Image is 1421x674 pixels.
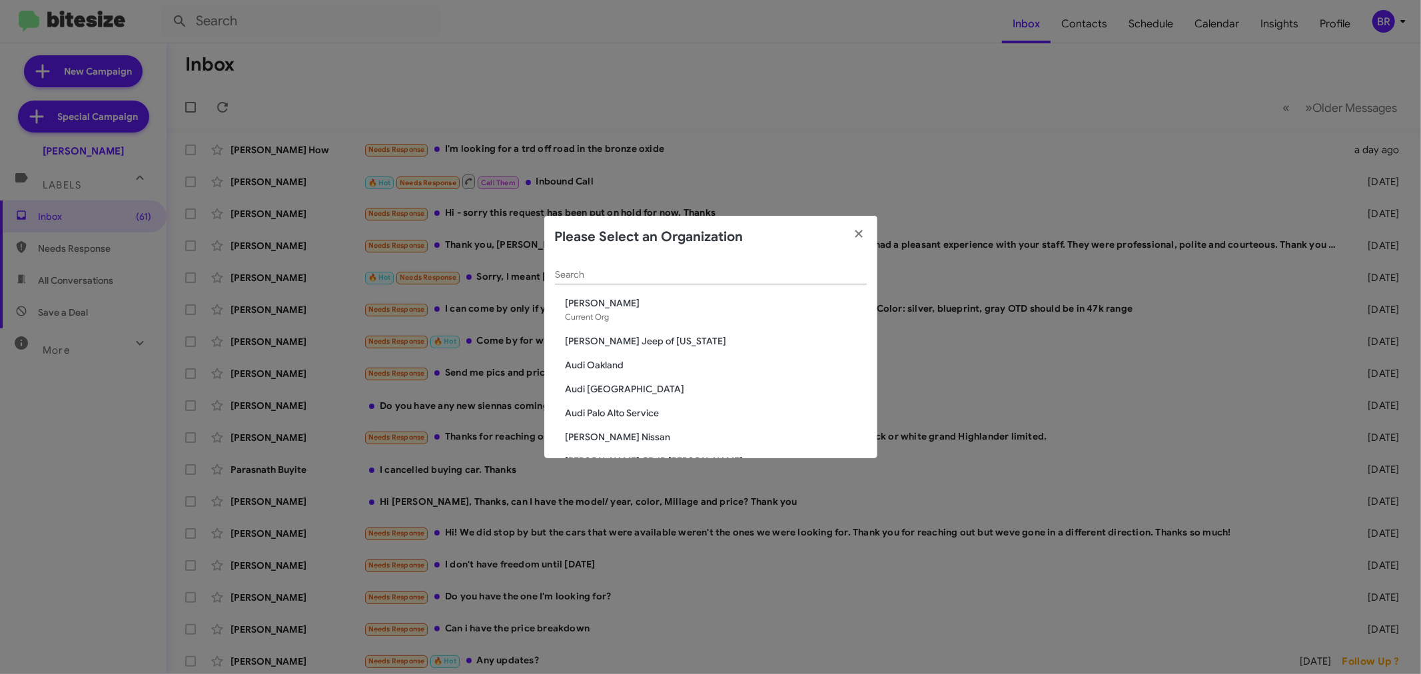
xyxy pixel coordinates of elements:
[566,454,867,468] span: [PERSON_NAME] CDJR [PERSON_NAME]
[555,226,743,248] h2: Please Select an Organization
[566,382,867,396] span: Audi [GEOGRAPHIC_DATA]
[566,312,610,322] span: Current Org
[566,406,867,420] span: Audi Palo Alto Service
[566,358,867,372] span: Audi Oakland
[566,430,867,444] span: [PERSON_NAME] Nissan
[566,296,867,310] span: [PERSON_NAME]
[566,334,867,348] span: [PERSON_NAME] Jeep of [US_STATE]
